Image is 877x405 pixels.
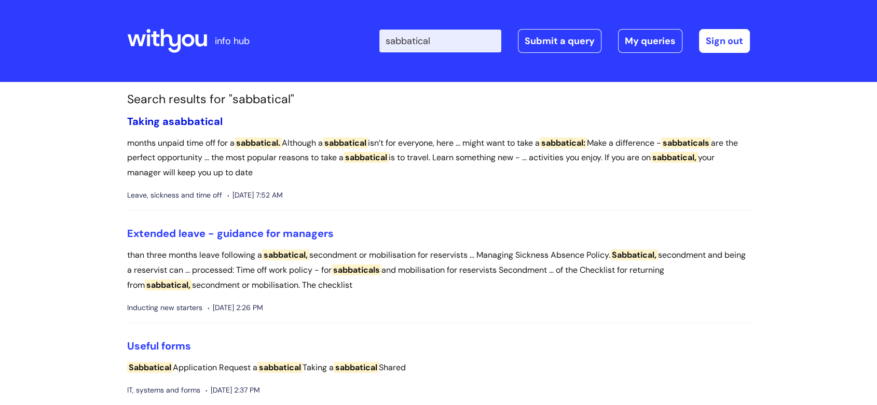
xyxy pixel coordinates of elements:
[127,301,202,314] span: Inducting new starters
[323,137,368,148] span: sabbatical
[127,360,750,375] p: Application Request a Taking a Shared
[127,248,750,292] p: than three months leave following a secondment or mobilisation for reservists ... Managing Sickne...
[518,29,601,53] a: Submit a query
[379,29,750,53] div: | -
[127,136,750,180] p: months unpaid time off for a Although a isn’t for everyone, here ... might want to take a Make a ...
[661,137,711,148] span: sabbaticals
[127,189,222,202] span: Leave, sickness and time off
[344,152,389,163] span: sabbatical
[205,384,260,397] span: [DATE] 2:37 PM
[169,115,223,128] span: sabbatical
[215,33,250,49] p: info hub
[699,29,750,53] a: Sign out
[127,92,750,107] h1: Search results for "sabbatical"
[332,264,381,275] span: sabbaticals
[262,249,309,260] span: sabbatical,
[334,362,379,373] span: sabbatical
[127,115,223,128] a: Taking asabbatical
[540,137,587,148] span: sabbatical:
[127,362,173,373] span: Sabbatical
[610,249,658,260] span: Sabbatical,
[379,30,501,52] input: Search
[127,384,200,397] span: IT, systems and forms
[235,137,282,148] span: sabbatical.
[618,29,682,53] a: My queries
[208,301,263,314] span: [DATE] 2:26 PM
[651,152,698,163] span: sabbatical,
[227,189,283,202] span: [DATE] 7:52 AM
[127,339,191,353] a: Useful forms
[127,227,334,240] a: Extended leave - guidance for managers
[145,280,192,290] span: sabbatical,
[257,362,303,373] span: sabbatical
